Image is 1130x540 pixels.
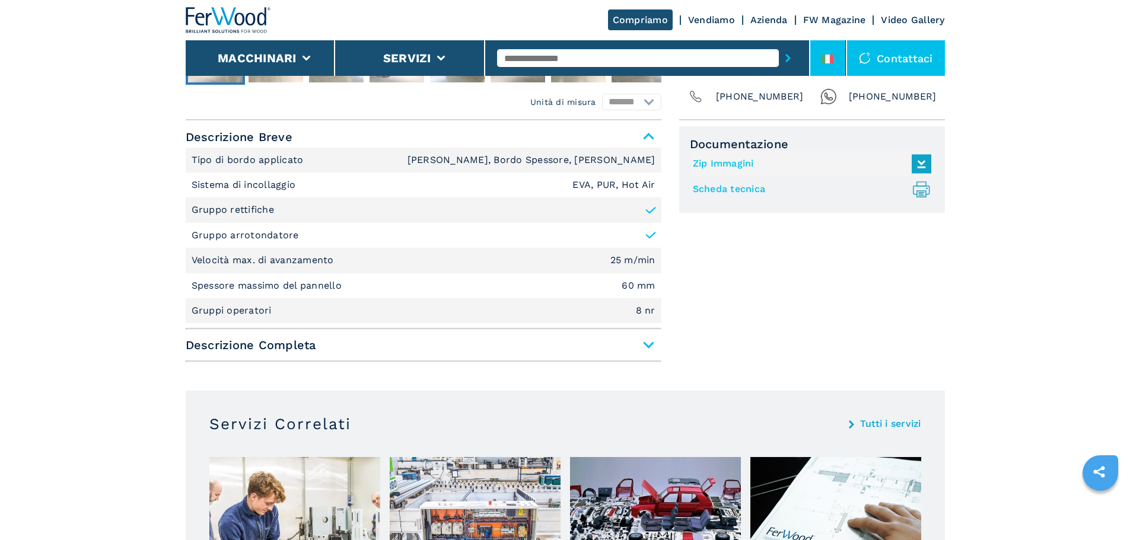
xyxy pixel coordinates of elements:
[192,203,274,216] p: Gruppo rettifiche
[383,51,431,65] button: Servizi
[1080,487,1121,531] iframe: Chat
[693,154,925,174] a: Zip Immagini
[192,154,307,167] p: Tipo di bordo applicato
[881,14,944,25] a: Video Gallery
[750,14,788,25] a: Azienda
[859,52,871,64] img: Contattaci
[847,40,945,76] div: Contattaci
[636,306,655,315] em: 8 nr
[1084,457,1114,487] a: sharethis
[860,419,921,429] a: Tutti i servizi
[608,9,673,30] a: Compriamo
[849,88,937,105] span: [PHONE_NUMBER]
[716,88,804,105] span: [PHONE_NUMBER]
[192,254,337,267] p: Velocità max. di avanzamento
[186,126,661,148] span: Descrizione Breve
[803,14,866,25] a: FW Magazine
[186,334,661,356] span: Descrizione Completa
[530,96,596,108] em: Unità di misura
[408,155,655,165] em: [PERSON_NAME], Bordo Spessore, [PERSON_NAME]
[572,180,655,190] em: EVA, PUR, Hot Air
[209,414,351,433] h3: Servizi Correlati
[693,180,925,199] a: Scheda tecnica
[218,51,297,65] button: Macchinari
[610,255,655,265] em: 25 m/min
[192,229,299,242] p: Gruppo arrotondatore
[779,44,797,72] button: submit-button
[192,279,345,292] p: Spessore massimo del pannello
[186,148,661,324] div: Descrizione Breve
[186,7,271,33] img: Ferwood
[690,137,934,151] span: Documentazione
[192,304,275,317] p: Gruppi operatori
[688,14,735,25] a: Vendiamo
[192,178,299,191] p: Sistema di incollaggio
[687,88,704,105] img: Phone
[622,281,655,290] em: 60 mm
[820,88,837,105] img: Whatsapp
